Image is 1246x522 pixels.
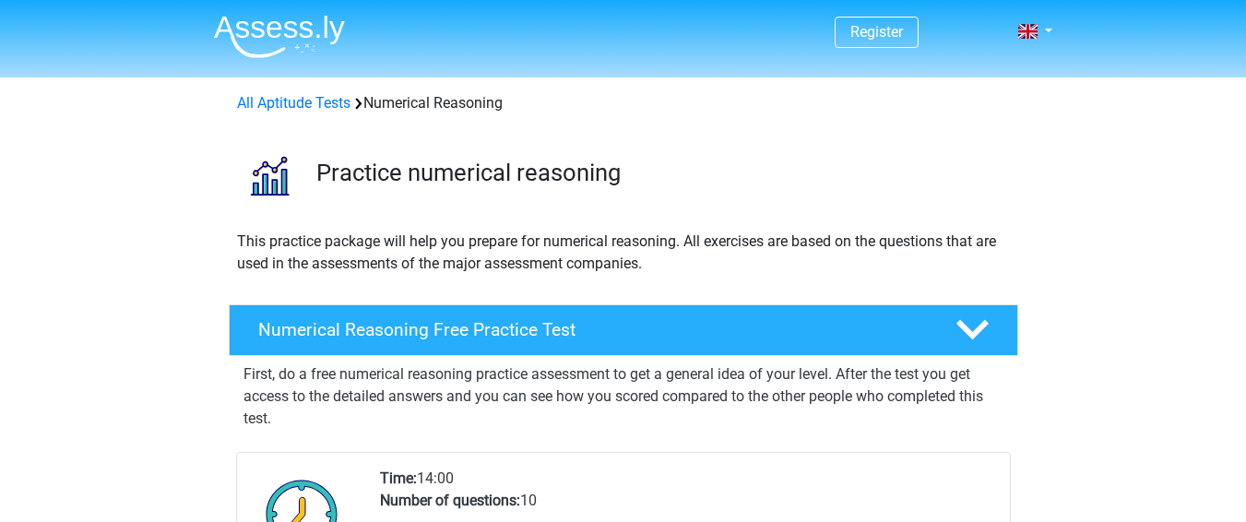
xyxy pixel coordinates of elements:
[380,469,417,487] b: Time:
[258,319,926,340] h4: Numerical Reasoning Free Practice Test
[237,94,350,112] a: All Aptitude Tests
[214,15,345,58] img: Assessly
[230,92,1017,114] div: Numerical Reasoning
[237,231,1010,275] p: This practice package will help you prepare for numerical reasoning. All exercises are based on t...
[850,23,903,41] a: Register
[380,492,520,509] b: Number of questions:
[221,304,1026,356] a: Numerical Reasoning Free Practice Test
[243,363,1003,430] p: First, do a free numerical reasoning practice assessment to get a general idea of your level. Aft...
[230,136,308,215] img: numerical reasoning
[316,159,1003,187] h3: Practice numerical reasoning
